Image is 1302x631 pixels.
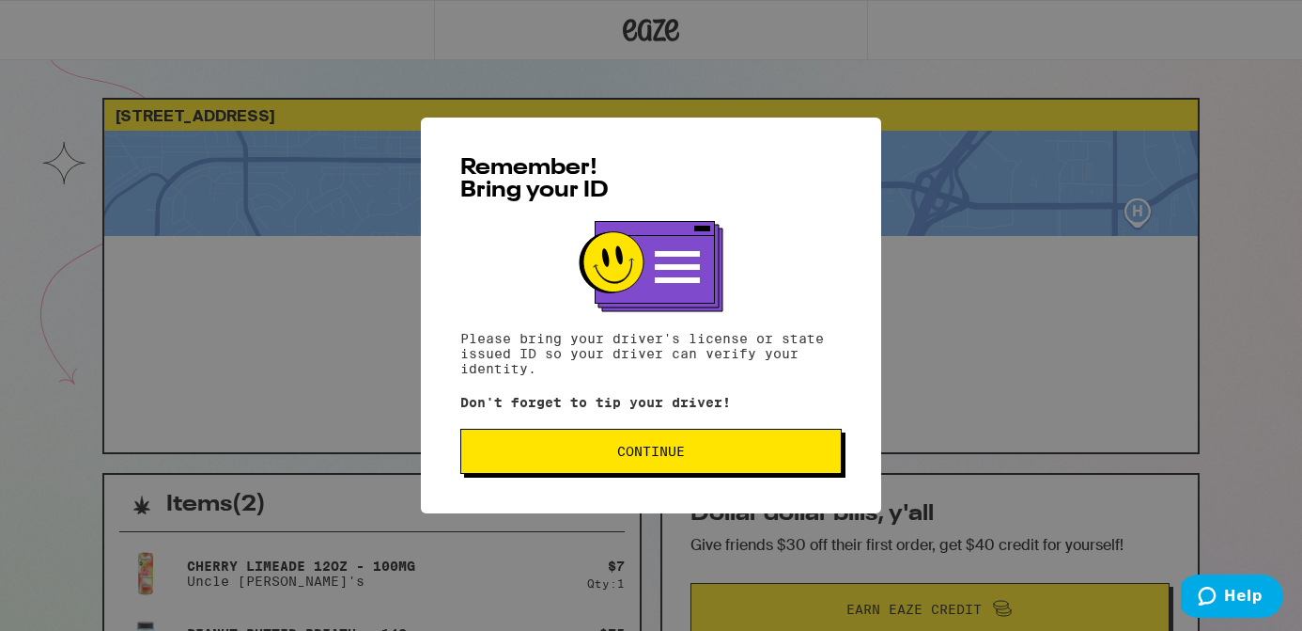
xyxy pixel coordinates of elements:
p: Don't forget to tip your driver! [460,395,842,410]
span: Remember! Bring your ID [460,157,609,202]
p: Please bring your driver's license or state issued ID so your driver can verify your identity. [460,331,842,376]
iframe: Opens a widget where you can find more information [1181,575,1283,622]
button: Continue [460,429,842,474]
span: Continue [617,445,685,458]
